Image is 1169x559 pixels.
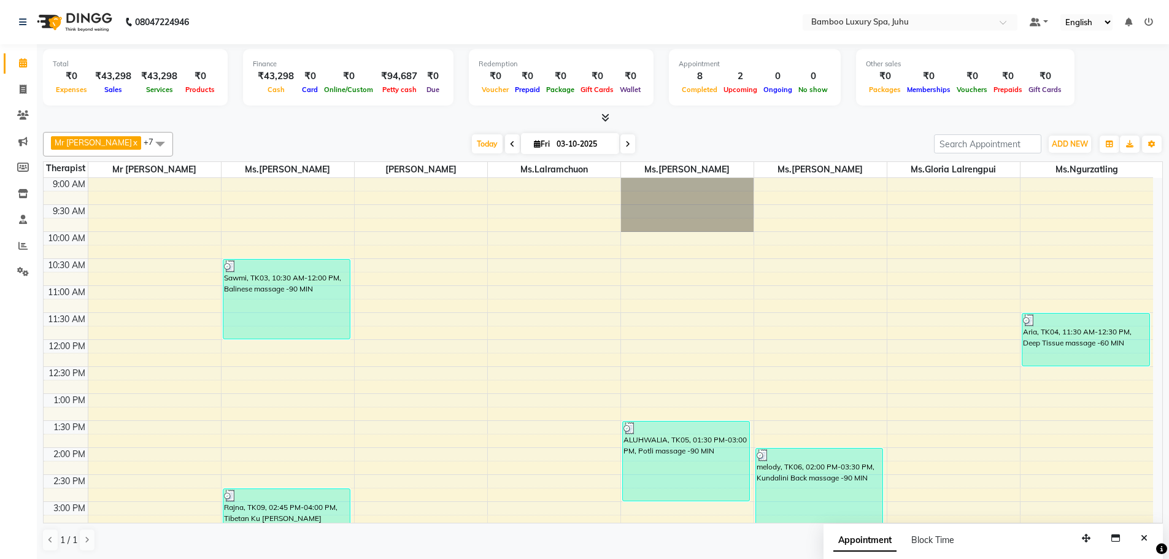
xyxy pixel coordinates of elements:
[512,85,543,94] span: Prepaid
[833,530,897,552] span: Appointment
[621,162,754,177] span: Ms.[PERSON_NAME]
[754,162,887,177] span: Ms.[PERSON_NAME]
[264,85,288,94] span: Cash
[223,489,350,555] div: Rajna, TK09, 02:45 PM-04:00 PM, Tibetan Ku [PERSON_NAME] massage -75 MIN
[1025,85,1065,94] span: Gift Cards
[321,85,376,94] span: Online/Custom
[51,394,88,407] div: 1:00 PM
[488,162,620,177] span: Ms.Lalramchuon
[1022,314,1149,366] div: Aria, TK04, 11:30 AM-12:30 PM, Deep Tissue massage -60 MIN
[1025,69,1065,83] div: ₹0
[46,340,88,353] div: 12:00 PM
[911,534,954,546] span: Block Time
[53,59,218,69] div: Total
[795,85,831,94] span: No show
[50,205,88,218] div: 9:30 AM
[990,85,1025,94] span: Prepaids
[101,85,125,94] span: Sales
[543,69,577,83] div: ₹0
[904,85,954,94] span: Memberships
[795,69,831,83] div: 0
[679,85,720,94] span: Completed
[50,178,88,191] div: 9:00 AM
[472,134,503,153] span: Today
[1052,139,1088,148] span: ADD NEW
[88,162,221,177] span: Mr [PERSON_NAME]
[253,59,444,69] div: Finance
[904,69,954,83] div: ₹0
[1020,162,1154,177] span: Ms.Ngurzatling
[182,69,218,83] div: ₹0
[45,286,88,299] div: 11:00 AM
[543,85,577,94] span: Package
[479,85,512,94] span: Voucher
[577,69,617,83] div: ₹0
[136,69,182,83] div: ₹43,298
[51,502,88,515] div: 3:00 PM
[760,69,795,83] div: 0
[90,69,136,83] div: ₹43,298
[617,85,644,94] span: Wallet
[512,69,543,83] div: ₹0
[299,69,321,83] div: ₹0
[553,135,614,153] input: 2025-10-03
[143,85,176,94] span: Services
[623,422,750,501] div: ALUHWALIA, TK05, 01:30 PM-03:00 PM, Potli massage -90 MIN
[222,162,354,177] span: Ms.[PERSON_NAME]
[253,69,299,83] div: ₹43,298
[679,59,831,69] div: Appointment
[45,259,88,272] div: 10:30 AM
[379,85,420,94] span: Petty cash
[954,85,990,94] span: Vouchers
[479,59,644,69] div: Redemption
[679,69,720,83] div: 8
[46,367,88,380] div: 12:30 PM
[577,85,617,94] span: Gift Cards
[55,137,132,147] span: Mr [PERSON_NAME]
[355,162,487,177] span: [PERSON_NAME]
[223,260,350,339] div: Sawmi, TK03, 10:30 AM-12:00 PM, Balinese massage -90 MIN
[617,69,644,83] div: ₹0
[866,59,1065,69] div: Other sales
[51,421,88,434] div: 1:30 PM
[321,69,376,83] div: ₹0
[866,85,904,94] span: Packages
[887,162,1020,177] span: Ms.Gloria Lalrengpui
[760,85,795,94] span: Ongoing
[756,449,883,528] div: melody, TK06, 02:00 PM-03:30 PM, Kundalini Back massage -90 MIN
[990,69,1025,83] div: ₹0
[53,69,90,83] div: ₹0
[182,85,218,94] span: Products
[1135,529,1153,548] button: Close
[45,313,88,326] div: 11:30 AM
[423,85,442,94] span: Due
[135,5,189,39] b: 08047224946
[31,5,115,39] img: logo
[144,137,163,147] span: +7
[531,139,553,148] span: Fri
[866,69,904,83] div: ₹0
[422,69,444,83] div: ₹0
[1049,136,1091,153] button: ADD NEW
[45,232,88,245] div: 10:00 AM
[954,69,990,83] div: ₹0
[934,134,1041,153] input: Search Appointment
[479,69,512,83] div: ₹0
[299,85,321,94] span: Card
[376,69,422,83] div: ₹94,687
[53,85,90,94] span: Expenses
[60,534,77,547] span: 1 / 1
[51,475,88,488] div: 2:30 PM
[720,69,760,83] div: 2
[44,162,88,175] div: Therapist
[720,85,760,94] span: Upcoming
[132,137,137,147] a: x
[51,448,88,461] div: 2:00 PM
